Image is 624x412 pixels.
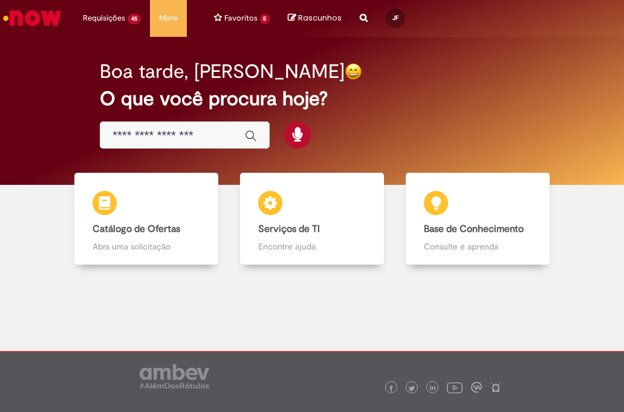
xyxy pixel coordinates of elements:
a: Catálogo de Ofertas Abra uma solicitação [63,173,229,265]
img: logo_footer_naosei.png [490,382,501,393]
img: logo_footer_workplace.png [471,382,482,393]
span: Favoritos [224,12,258,24]
img: logo_footer_linkedin.png [430,385,436,392]
span: More [159,12,178,24]
p: Consulte e aprenda [424,240,532,253]
span: JF [392,14,398,22]
img: logo_footer_twitter.png [409,385,415,391]
a: No momento, sua lista de rascunhos tem 0 Itens [288,12,342,24]
img: logo_footer_ambev_rotulo_gray.png [140,364,209,388]
a: Base de Conhecimento Consulte e aprenda [395,173,561,265]
img: logo_footer_facebook.png [388,385,394,391]
a: Serviços de TI Encontre ajuda [229,173,395,265]
span: 5 [260,14,270,24]
p: Encontre ajuda [258,240,366,253]
span: Requisições [83,12,125,24]
p: Abra uma solicitação [93,240,201,253]
img: logo_footer_youtube.png [447,379,463,395]
img: ServiceNow [1,6,63,30]
img: happy-face.png [345,63,362,80]
h2: O que você procura hoje? [100,88,524,109]
h2: Boa tarde, [PERSON_NAME] [100,61,345,82]
span: Rascunhos [298,12,342,24]
span: 45 [128,14,141,24]
b: Base de Conhecimento [424,223,524,235]
b: Catálogo de Ofertas [93,223,180,235]
b: Serviços de TI [258,223,320,235]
